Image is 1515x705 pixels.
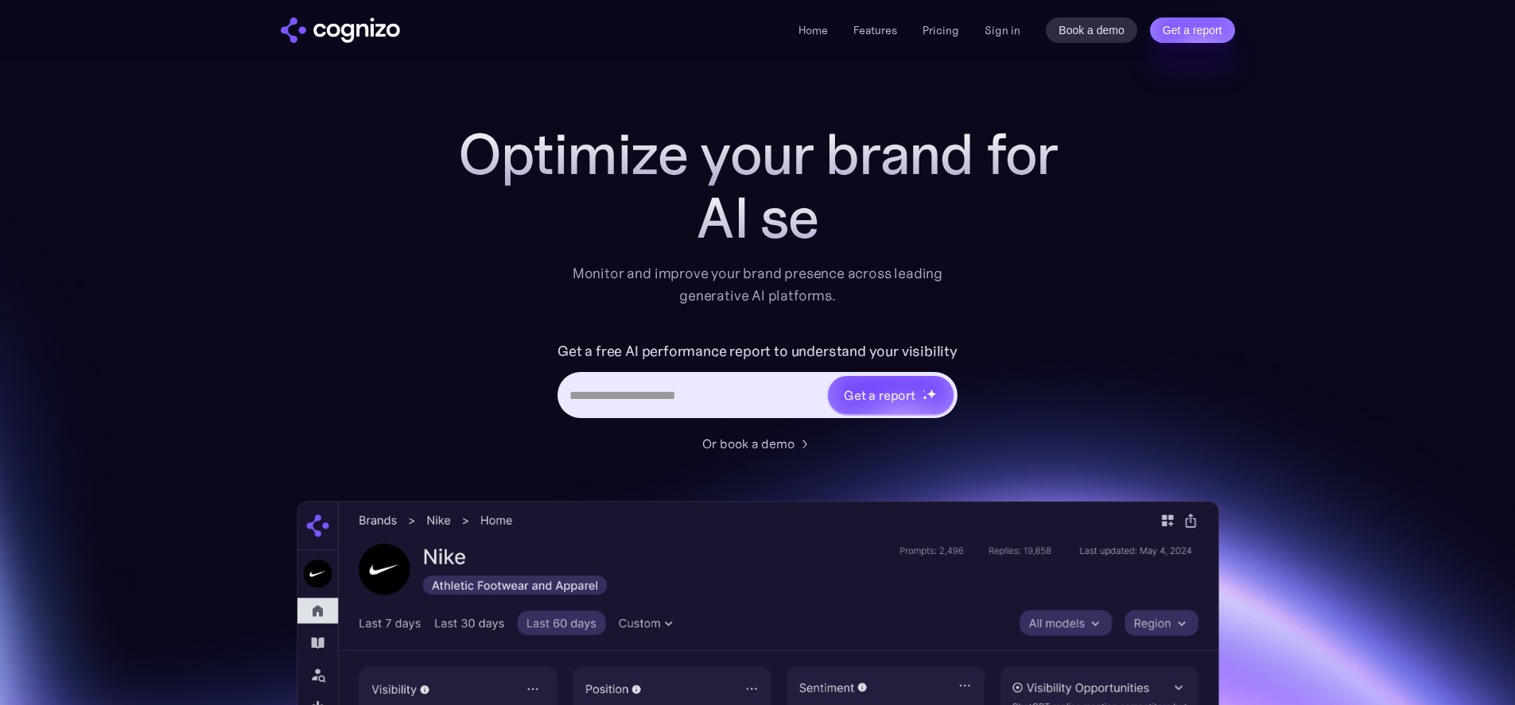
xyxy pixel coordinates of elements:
[1150,17,1235,43] a: Get a report
[440,122,1076,186] h1: Optimize your brand for
[923,395,928,401] img: star
[798,23,828,37] a: Home
[826,374,955,416] a: Get a reportstarstarstar
[923,389,925,392] img: star
[557,339,958,426] form: Hero URL Input Form
[844,385,915,405] div: Get a report
[281,17,400,43] img: cognizo logo
[281,17,400,43] a: home
[1046,17,1137,43] a: Book a demo
[562,262,954,307] div: Monitor and improve your brand presence across leading generative AI platforms.
[985,21,1020,40] a: Sign in
[923,23,959,37] a: Pricing
[926,389,937,399] img: star
[440,186,1076,250] div: AI se
[702,434,794,453] div: Or book a demo
[702,434,814,453] a: Or book a demo
[557,339,958,364] label: Get a free AI performance report to understand your visibility
[853,23,897,37] a: Features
